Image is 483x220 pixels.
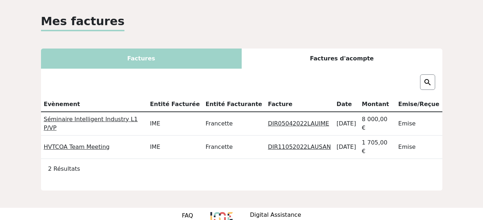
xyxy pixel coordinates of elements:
[41,97,147,112] th: Evènement
[395,112,442,136] td: Emise
[147,135,202,159] td: IME
[395,135,442,159] td: Emise
[242,49,442,69] div: Factures d'acompte
[395,97,442,112] th: Emise/Reçue
[268,120,329,127] a: DIR05042022LAUIME
[147,112,202,136] td: IME
[334,112,359,136] td: [DATE]
[359,97,395,112] th: Montant
[359,135,395,159] td: 1 705,00 €
[203,97,265,112] th: Entité Facturante
[41,49,242,69] div: Factures
[44,116,138,131] a: Séminaire Intelligent Industry L1 P/VP
[268,143,331,150] a: DIR11052022LAUSAN
[41,13,125,31] p: Mes factures
[182,211,193,220] p: FAQ
[359,112,395,136] td: 8 000,00 €
[265,97,334,112] th: Facture
[423,78,432,87] img: search.png
[44,143,110,150] a: HVTCOA Team Meeting
[147,97,202,112] th: Entité Facturée
[44,165,439,173] div: 2 Résultats
[334,97,359,112] th: Date
[203,135,265,159] td: Francette
[334,135,359,159] td: [DATE]
[203,112,265,136] td: Francette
